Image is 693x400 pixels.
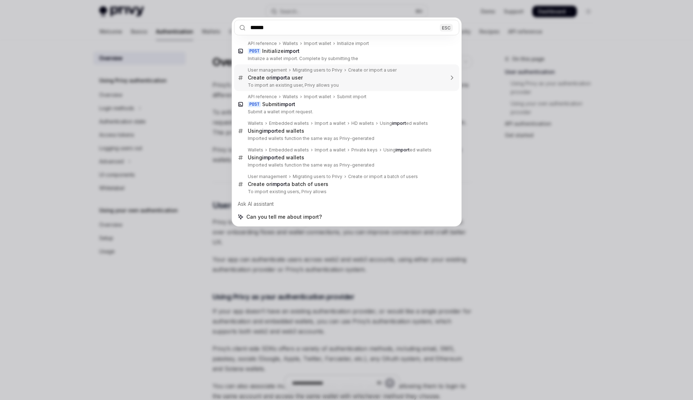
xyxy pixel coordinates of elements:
div: POST [248,48,261,54]
div: Import a wallet [315,121,346,126]
div: Using ed wallets [248,128,304,134]
div: ESC [440,24,453,31]
div: Create or import a batch of users [348,174,418,179]
div: Submit import [337,94,366,100]
p: Initialize a wallet import. Complete by submitting the [248,56,444,62]
div: Wallets [248,147,263,153]
b: import [284,48,300,54]
div: Initialize import [337,41,369,46]
div: HD wallets [351,121,374,126]
div: API reference [248,41,277,46]
div: Using ed wallets [248,154,304,161]
b: import [279,101,295,107]
b: import [262,128,278,134]
div: Migrating users to Privy [293,67,342,73]
span: Can you tell me about import? [246,213,322,221]
p: Imported wallets function the same way as Privy-generated [248,136,444,141]
div: User management [248,67,287,73]
div: Import wallet [304,94,331,100]
div: Wallets [283,94,298,100]
div: Private keys [351,147,378,153]
div: Create or import a user [348,67,397,73]
p: Imported wallets function the same way as Privy-generated [248,162,444,168]
div: Migrating users to Privy [293,174,342,179]
div: Using ed wallets [383,147,432,153]
div: Wallets [248,121,263,126]
div: User management [248,174,287,179]
div: Embedded wallets [269,147,309,153]
b: import [392,121,406,126]
div: Create or a user [248,74,303,81]
div: Embedded wallets [269,121,309,126]
b: import [396,147,410,153]
div: Ask AI assistant [234,197,459,210]
p: To import existing users, Privy allows [248,189,444,195]
div: Using ed wallets [380,121,428,126]
div: API reference [248,94,277,100]
div: Submit [262,101,295,108]
b: import [271,74,287,81]
div: Import a wallet [315,147,346,153]
b: import [271,181,287,187]
div: POST [248,101,261,107]
div: Import wallet [304,41,331,46]
b: import [262,154,278,160]
p: To import an existing user, Privy allows you [248,82,444,88]
div: Create or a batch of users [248,181,328,187]
p: Submit a wallet import request. [248,109,444,115]
div: Wallets [283,41,298,46]
div: Initialize [262,48,300,54]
